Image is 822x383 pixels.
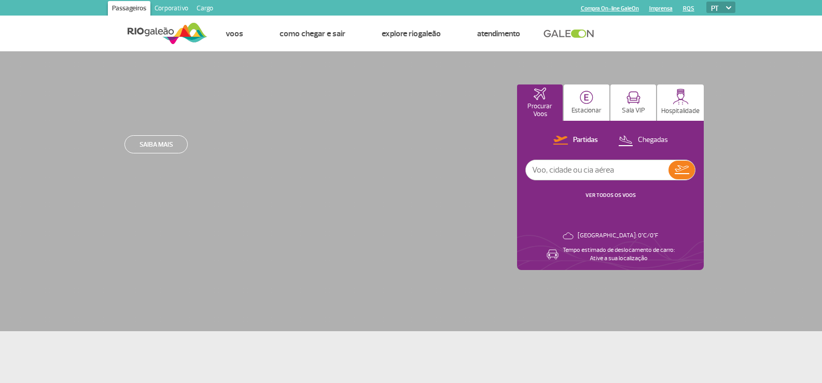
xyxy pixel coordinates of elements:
[622,107,645,115] p: Sala VIP
[581,5,639,12] a: Compra On-line GaleOn
[638,135,668,145] p: Chegadas
[586,192,636,198] a: VER TODOS OS VOOS
[382,29,441,39] a: Explore RIOgaleão
[534,88,546,100] img: airplaneHomeActive.svg
[517,84,563,121] button: Procurar Voos
[150,1,192,18] a: Corporativo
[610,84,656,121] button: Sala VIP
[477,29,520,39] a: Atendimento
[582,191,639,200] button: VER TODOS OS VOOS
[522,103,558,118] p: Procurar Voos
[572,107,602,115] p: Estacionar
[108,1,150,18] a: Passageiros
[673,89,689,105] img: hospitality.svg
[573,135,598,145] p: Partidas
[661,107,700,115] p: Hospitalidade
[526,160,668,180] input: Voo, cidade ou cia aérea
[683,5,694,12] a: RQS
[615,134,671,147] button: Chegadas
[124,135,188,153] a: Saiba mais
[657,84,704,121] button: Hospitalidade
[192,1,217,18] a: Cargo
[649,5,673,12] a: Imprensa
[280,29,345,39] a: Como chegar e sair
[226,29,243,39] a: Voos
[563,246,675,263] p: Tempo estimado de deslocamento de carro: Ative a sua localização
[580,91,593,104] img: carParkingHome.svg
[550,134,601,147] button: Partidas
[564,84,609,121] button: Estacionar
[578,232,658,240] p: [GEOGRAPHIC_DATA]: 0°C/0°F
[626,91,640,104] img: vipRoom.svg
